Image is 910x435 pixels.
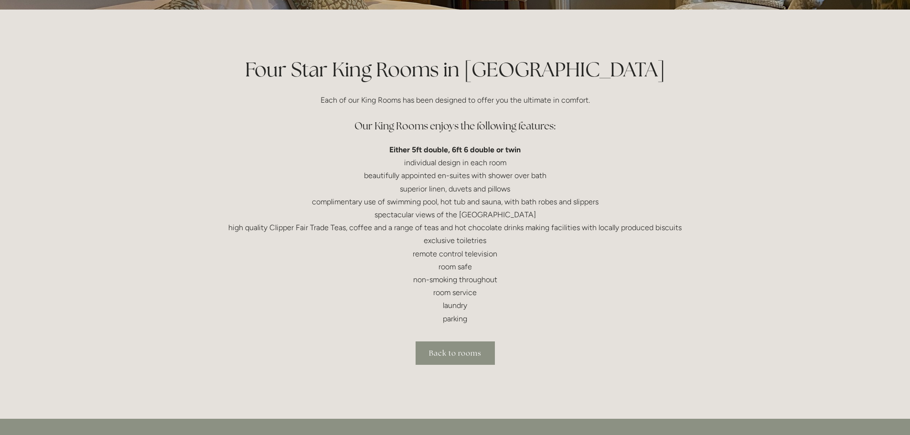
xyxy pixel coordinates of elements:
[227,55,684,84] h1: Four Star King Rooms in [GEOGRAPHIC_DATA]
[389,145,521,154] strong: Either 5ft double, 6ft 6 double or twin
[227,94,684,106] p: Each of our King Rooms has been designed to offer you the ultimate in comfort.
[227,117,684,136] h3: Our King Rooms enjoys the following features:
[227,143,684,325] p: individual design in each room beautifully appointed en-suites with shower over bath superior lin...
[416,341,495,365] a: Back to rooms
